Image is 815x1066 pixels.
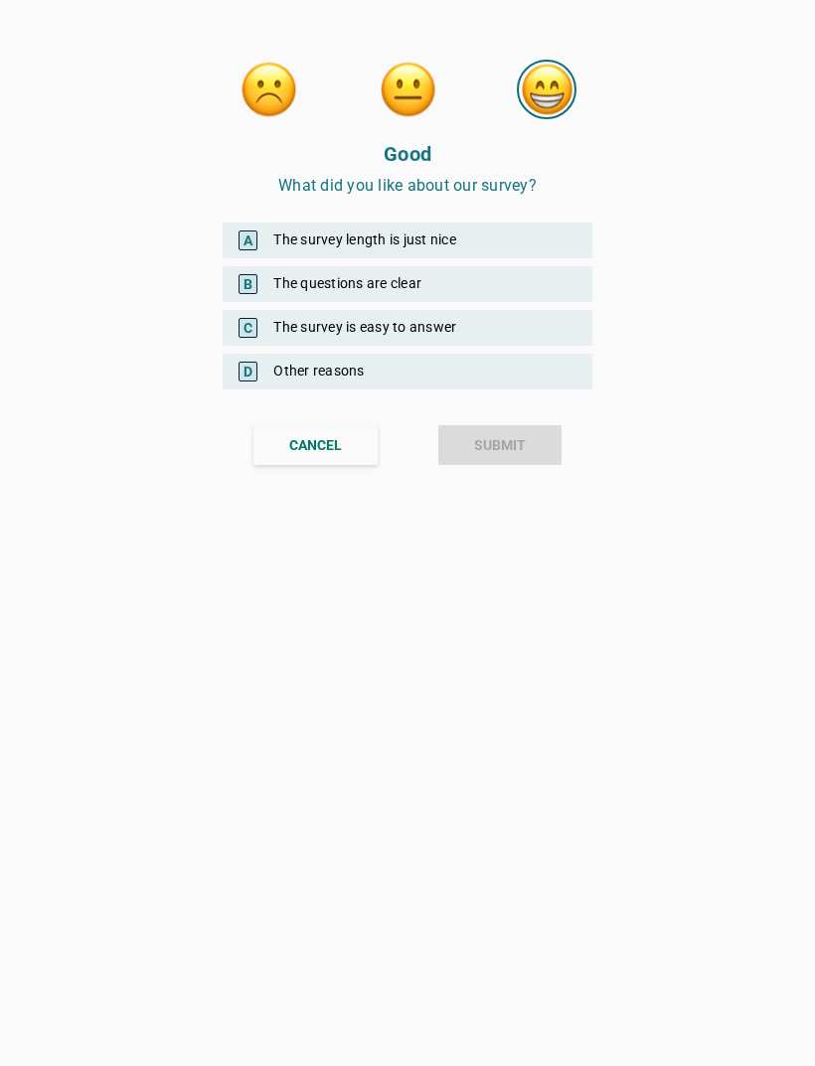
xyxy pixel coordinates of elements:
[223,223,592,258] div: The survey length is just nice
[223,266,592,302] div: The questions are clear
[289,435,342,456] div: CANCEL
[253,425,378,465] button: CANCEL
[278,176,537,195] span: What did you like about our survey?
[239,230,257,250] span: A
[239,318,257,338] span: C
[223,310,592,346] div: The survey is easy to answer
[384,142,431,166] strong: Good
[239,362,257,381] span: D
[223,354,592,389] div: Other reasons
[239,274,257,294] span: B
